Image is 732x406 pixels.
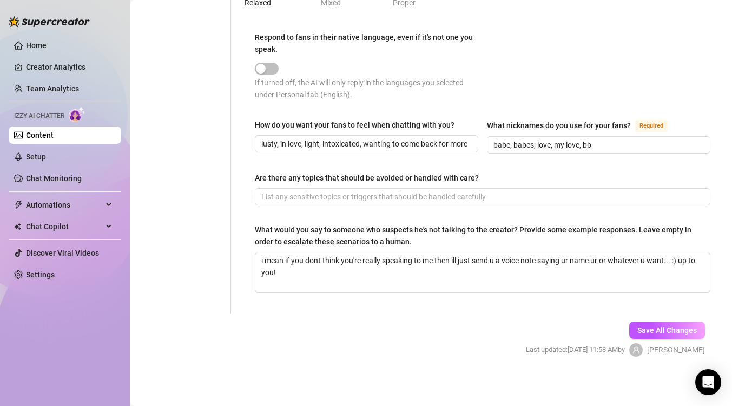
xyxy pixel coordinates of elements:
a: Settings [26,270,55,279]
label: How do you want your fans to feel when chatting with you? [255,119,462,131]
span: [PERSON_NAME] [647,344,705,356]
a: Setup [26,152,46,161]
button: Respond to fans in their native language, even if it’s not one you speak. [255,63,279,75]
label: What would you say to someone who suspects he's not talking to the creator? Provide some example ... [255,224,710,248]
div: Are there any topics that should be avoided or handled with care? [255,172,479,184]
div: Open Intercom Messenger [695,369,721,395]
span: Automations [26,196,103,214]
label: Are there any topics that should be avoided or handled with care? [255,172,486,184]
div: How do you want your fans to feel when chatting with you? [255,119,454,131]
span: Izzy AI Chatter [14,111,64,121]
input: How do you want your fans to feel when chatting with you? [261,138,470,150]
div: What nicknames do you use for your fans? [487,119,631,131]
span: thunderbolt [14,201,23,209]
a: Team Analytics [26,84,79,93]
span: Last updated: [DATE] 11:58 AM by [526,344,625,355]
span: Required [635,120,668,132]
input: What nicknames do you use for your fans? [493,139,702,151]
img: AI Chatter [69,107,85,122]
label: What nicknames do you use for your fans? [487,119,680,132]
label: Respond to fans in their native language, even if it’s not one you speak. [255,31,483,55]
a: Chat Monitoring [26,174,82,183]
img: logo-BBDzfeDw.svg [9,16,90,27]
input: Are there any topics that should be avoided or handled with care? [261,191,702,203]
div: What would you say to someone who suspects he's not talking to the creator? Provide some example ... [255,224,703,248]
a: Discover Viral Videos [26,249,99,257]
span: Bio updated successfully [331,9,414,21]
a: Content [26,131,54,139]
img: Chat Copilot [14,223,21,230]
a: Creator Analytics [26,58,113,76]
textarea: What would you say to someone who suspects he's not talking to the creator? Provide some example ... [255,252,710,292]
button: Save All Changes [629,322,705,339]
span: check-circle [318,11,327,19]
span: Chat Copilot [26,218,103,235]
span: Save All Changes [637,326,697,335]
a: Home [26,41,47,50]
span: user [632,346,640,354]
div: If turned off, the AI will only reply in the languages you selected under Personal tab (English). [255,77,483,101]
div: Respond to fans in their native language, even if it’s not one you speak. [255,31,475,55]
